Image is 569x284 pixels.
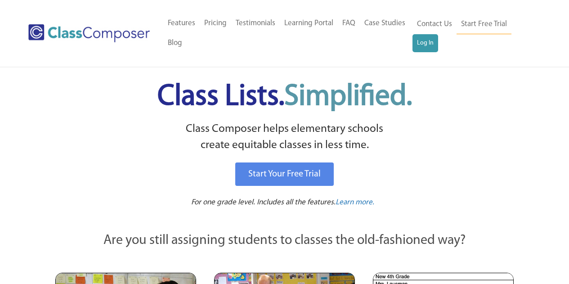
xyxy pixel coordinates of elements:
img: Class Composer [28,24,150,42]
span: For one grade level. Includes all the features. [191,198,336,206]
span: Simplified. [284,82,412,112]
a: Contact Us [412,14,457,34]
p: Are you still assigning students to classes the old-fashioned way? [55,231,514,251]
nav: Header Menu [163,14,412,53]
nav: Header Menu [412,14,534,52]
a: Pricing [200,14,231,33]
a: Learning Portal [280,14,338,33]
a: Start Your Free Trial [235,162,334,186]
a: Learn more. [336,197,374,208]
a: FAQ [338,14,360,33]
a: Features [163,14,200,33]
p: Class Composer helps elementary schools create equitable classes in less time. [54,121,515,154]
a: Testimonials [231,14,280,33]
span: Class Lists. [157,82,412,112]
span: Start Your Free Trial [248,170,321,179]
a: Case Studies [360,14,410,33]
a: Log In [412,34,438,52]
a: Start Free Trial [457,14,511,35]
a: Blog [163,33,187,53]
span: Learn more. [336,198,374,206]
